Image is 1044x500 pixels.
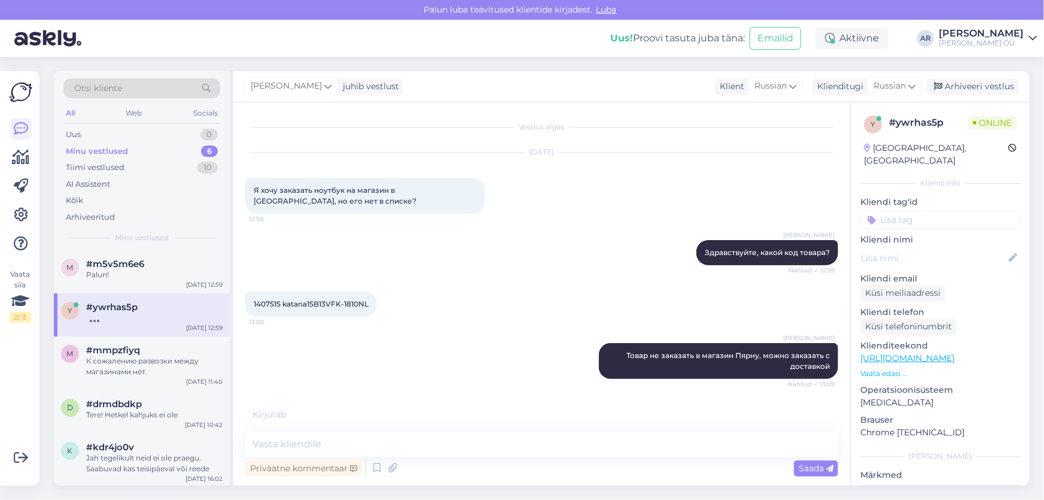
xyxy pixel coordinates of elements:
button: Emailid [750,27,801,50]
div: [DATE] 16:02 [185,474,223,483]
span: Otsi kliente [74,82,122,95]
input: Lisa nimi [861,251,1006,265]
span: Nähtud ✓ 13:09 [788,380,835,389]
div: [DATE] 12:59 [186,280,223,289]
div: 10 [197,162,218,174]
div: Arhiveeri vestlus [927,78,1019,95]
p: Operatsioonisüsteem [860,384,1020,396]
div: Uus [66,129,81,141]
div: Minu vestlused [66,146,128,157]
div: Vestlus algas [245,122,838,132]
div: Proovi tasuta juba täna: [610,31,745,46]
span: Minu vestlused [115,232,169,243]
div: Vaata siia [10,269,31,323]
div: AI Assistent [66,178,110,190]
div: [DATE] 11:40 [186,377,223,386]
div: juhib vestlust [338,80,399,93]
div: 0 [200,129,218,141]
div: Tiimi vestlused [66,162,124,174]
p: Brauser [860,414,1020,426]
span: #kdr4jo0v [86,442,134,453]
div: Tere! Hetkel kahjuks ei ole [86,410,223,420]
div: Klienditugi [812,80,863,93]
span: #ywrhas5p [86,302,138,313]
span: [PERSON_NAME] [783,231,835,240]
span: Luba [593,4,620,15]
span: m [67,349,74,358]
span: Russian [754,80,787,93]
b: Uus! [610,32,633,44]
span: Я хочу заказать ноутбук на магазин в [GEOGRAPHIC_DATA], но его нет в списке? [254,186,416,205]
div: Socials [191,105,220,121]
span: Russian [873,80,906,93]
div: Küsi meiliaadressi [860,285,945,301]
p: [MEDICAL_DATA] [860,396,1020,409]
div: [PERSON_NAME] OÜ [939,38,1024,48]
span: #mmpzfiyq [86,345,140,356]
p: Kliendi nimi [860,234,1020,246]
div: Klient [715,80,744,93]
a: [URL][DOMAIN_NAME] [860,353,954,363]
div: Arhiveeritud [66,211,115,223]
p: Vaata edasi ... [860,368,1020,379]
a: [PERSON_NAME][PERSON_NAME] OÜ [939,29,1037,48]
span: 12:58 [249,214,294,223]
div: [DATE] [245,147,838,157]
div: AR [917,30,934,47]
div: К сожалению развозки между магазинами нет. [86,356,223,377]
div: Palun! [86,269,223,280]
span: [PERSON_NAME] [783,334,835,343]
span: 13:08 [249,317,294,326]
p: Chrome [TECHNICAL_ID] [860,426,1020,439]
div: Kliendi info [860,178,1020,189]
div: [PERSON_NAME] [860,451,1020,462]
span: Online [968,116,1016,129]
div: [DATE] 10:42 [185,420,223,429]
span: y [68,306,72,315]
p: Kliendi email [860,272,1020,285]
p: Kliendi telefon [860,306,1020,319]
div: [DATE] 12:59 [186,323,223,332]
span: m [67,263,74,272]
p: Märkmed [860,469,1020,481]
div: # ywrhas5p [889,116,968,130]
div: Küsi telefoninumbrit [860,319,957,335]
div: [PERSON_NAME] [939,29,1024,38]
span: #drmdbdkp [86,399,142,410]
div: 6 [201,146,218,157]
p: Kliendi tag'id [860,196,1020,208]
div: Kirjutab [245,408,838,421]
div: [GEOGRAPHIC_DATA], [GEOGRAPHIC_DATA] [864,142,1008,167]
span: 1407515 katana15B13VFK-1810NL [254,299,369,308]
div: Aktiivne [815,28,888,49]
div: Jah tegelikult neid ei ole praegu. Saabuvad kas teisipäeval või reede [86,453,223,474]
p: Klienditeekond [860,340,1020,352]
input: Lisa tag [860,211,1020,229]
span: y [870,120,875,129]
span: k [68,446,73,455]
div: Web [124,105,145,121]
div: Kõik [66,195,83,207]
span: Здравствуйте, какой код товара? [705,248,830,257]
div: All [63,105,77,121]
span: d [67,403,73,412]
span: Nähtud ✓ 12:59 [789,266,835,275]
span: #m5v5m6e6 [86,259,144,269]
span: Товар не заказать в магазин Пярну, можно заказать с доставкой [626,351,832,371]
span: Saada [799,463,833,474]
div: 2 / 3 [10,312,31,323]
div: Privaatne kommentaar [245,460,362,477]
span: [PERSON_NAME] [251,80,322,93]
img: Askly Logo [10,81,32,104]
